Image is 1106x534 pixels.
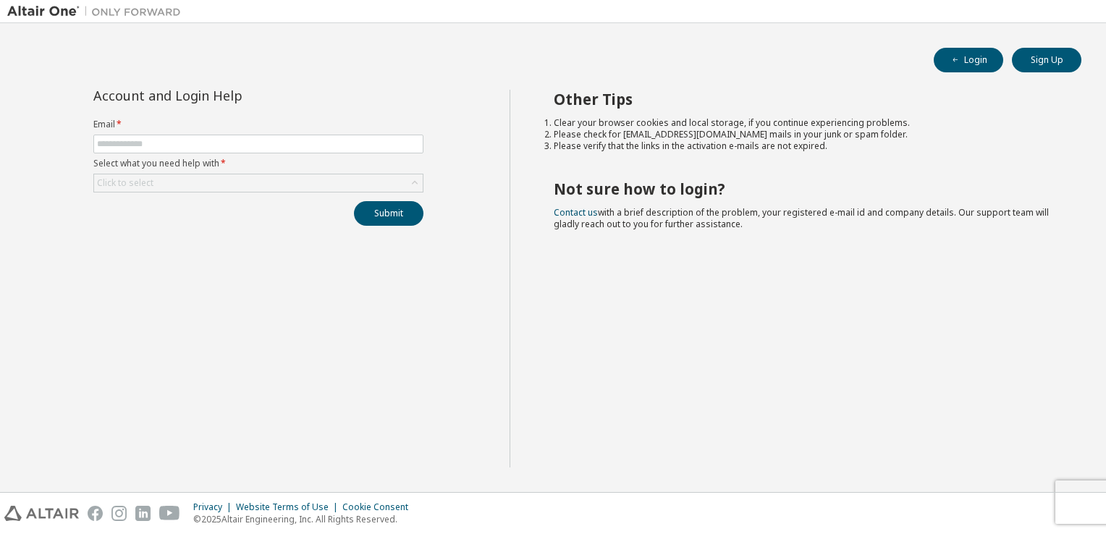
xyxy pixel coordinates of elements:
li: Please verify that the links in the activation e-mails are not expired. [554,140,1056,152]
button: Login [934,48,1003,72]
label: Select what you need help with [93,158,423,169]
a: Contact us [554,206,598,219]
span: with a brief description of the problem, your registered e-mail id and company details. Our suppo... [554,206,1049,230]
div: Privacy [193,501,236,513]
img: facebook.svg [88,506,103,521]
div: Account and Login Help [93,90,358,101]
img: instagram.svg [111,506,127,521]
li: Clear your browser cookies and local storage, if you continue experiencing problems. [554,117,1056,129]
h2: Not sure how to login? [554,179,1056,198]
button: Sign Up [1012,48,1081,72]
img: youtube.svg [159,506,180,521]
div: Click to select [97,177,153,189]
label: Email [93,119,423,130]
div: Click to select [94,174,423,192]
button: Submit [354,201,423,226]
img: linkedin.svg [135,506,151,521]
div: Cookie Consent [342,501,417,513]
li: Please check for [EMAIL_ADDRESS][DOMAIN_NAME] mails in your junk or spam folder. [554,129,1056,140]
h2: Other Tips [554,90,1056,109]
img: Altair One [7,4,188,19]
p: © 2025 Altair Engineering, Inc. All Rights Reserved. [193,513,417,525]
img: altair_logo.svg [4,506,79,521]
div: Website Terms of Use [236,501,342,513]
